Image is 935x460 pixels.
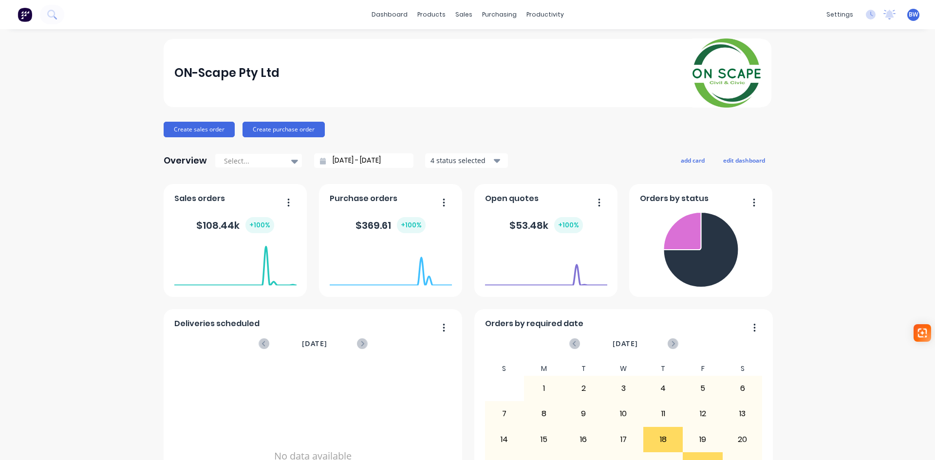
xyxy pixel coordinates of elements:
[644,376,683,401] div: 4
[485,362,524,376] div: S
[674,154,711,166] button: add card
[723,402,762,426] div: 13
[683,376,722,401] div: 5
[18,7,32,22] img: Factory
[564,362,604,376] div: T
[564,376,603,401] div: 2
[604,376,643,401] div: 3
[524,376,563,401] div: 1
[644,427,683,452] div: 18
[509,217,583,233] div: $ 53.48k
[524,402,563,426] div: 8
[485,402,524,426] div: 7
[683,362,723,376] div: F
[692,38,761,108] img: ON-Scape Pty Ltd
[174,63,280,83] div: ON-Scape Pty Ltd
[554,217,583,233] div: + 100 %
[397,217,426,233] div: + 100 %
[822,7,858,22] div: settings
[450,7,477,22] div: sales
[717,154,771,166] button: edit dashboard
[524,362,564,376] div: M
[425,153,508,168] button: 4 status selected
[430,155,492,166] div: 4 status selected
[683,427,722,452] div: 19
[643,362,683,376] div: T
[164,122,235,137] button: Create sales order
[723,362,763,376] div: S
[644,402,683,426] div: 11
[355,217,426,233] div: $ 369.61
[302,338,327,349] span: [DATE]
[174,193,225,204] span: Sales orders
[683,402,722,426] div: 12
[243,122,325,137] button: Create purchase order
[485,193,539,204] span: Open quotes
[330,193,397,204] span: Purchase orders
[524,427,563,452] div: 15
[604,402,643,426] div: 10
[367,7,412,22] a: dashboard
[909,10,918,19] span: BW
[412,7,450,22] div: products
[485,427,524,452] div: 14
[174,318,260,330] span: Deliveries scheduled
[164,151,207,170] div: Overview
[564,427,603,452] div: 16
[245,217,274,233] div: + 100 %
[604,427,643,452] div: 17
[522,7,569,22] div: productivity
[196,217,274,233] div: $ 108.44k
[723,376,762,401] div: 6
[723,427,762,452] div: 20
[613,338,638,349] span: [DATE]
[477,7,522,22] div: purchasing
[564,402,603,426] div: 9
[603,362,643,376] div: W
[640,193,709,204] span: Orders by status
